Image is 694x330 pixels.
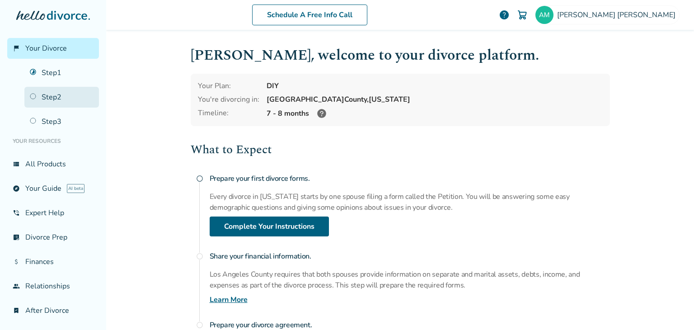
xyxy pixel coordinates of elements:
span: explore [13,185,20,192]
div: [GEOGRAPHIC_DATA] County, [US_STATE] [267,94,603,104]
img: antoine.mkblinds@gmail.com [535,6,553,24]
span: radio_button_unchecked [196,175,203,182]
span: bookmark_check [13,307,20,314]
a: Learn More [210,294,248,305]
a: Step1 [24,62,99,83]
h2: What to Expect [191,141,610,159]
a: Schedule A Free Info Call [252,5,367,25]
span: Your Divorce [25,43,67,53]
div: Timeline: [198,108,259,119]
a: Complete Your Instructions [210,217,329,236]
span: radio_button_unchecked [196,253,203,260]
li: Your Resources [7,132,99,150]
a: exploreYour GuideAI beta [7,178,99,199]
div: You're divorcing in: [198,94,259,104]
h4: Prepare your first divorce forms. [210,170,610,188]
h1: [PERSON_NAME] , welcome to your divorce platform. [191,44,610,66]
h4: Share your financial information. [210,247,610,265]
a: view_listAll Products [7,154,99,174]
a: bookmark_checkAfter Divorce [7,300,99,321]
span: attach_money [13,258,20,265]
a: phone_in_talkExpert Help [7,203,99,223]
a: Step2 [24,87,99,108]
a: flag_2Your Divorce [7,38,99,59]
a: groupRelationships [7,276,99,297]
div: 7 - 8 months [267,108,603,119]
span: [PERSON_NAME] [PERSON_NAME] [557,10,679,20]
p: Every divorce in [US_STATE] starts by one spouse filing a form called the Petition. You will be a... [210,191,610,213]
div: Your Plan: [198,81,259,91]
a: Step3 [24,111,99,132]
span: radio_button_unchecked [196,321,203,329]
a: list_alt_checkDivorce Prep [7,227,99,248]
a: attach_moneyFinances [7,251,99,272]
span: flag_2 [13,45,20,52]
div: DIY [267,81,603,91]
a: help [499,9,510,20]
span: list_alt_check [13,234,20,241]
span: AI beta [67,184,84,193]
span: view_list [13,160,20,168]
p: Los Angeles County requires that both spouses provide information on separate and marital assets,... [210,269,610,291]
span: group [13,283,20,290]
span: phone_in_talk [13,209,20,217]
img: Cart [517,9,528,20]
